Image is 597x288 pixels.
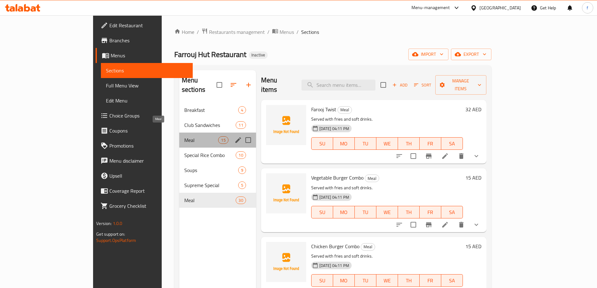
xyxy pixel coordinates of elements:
span: 1.0.0 [113,219,123,228]
button: export [451,49,491,60]
span: Version: [96,219,112,228]
span: Menus [280,28,294,36]
span: Breakfast [184,106,238,114]
span: [DATE] 04:11 PM [317,194,352,200]
a: Menu disclaimer [96,153,193,168]
div: Menu-management [411,4,450,12]
span: Choice Groups [109,112,188,119]
p: Served with fries and soft drinks. [311,115,463,123]
span: 15 [218,137,228,143]
button: FR [420,137,441,150]
span: Menus [111,52,188,59]
li: / [197,28,199,36]
button: TH [398,274,420,287]
span: Meal [338,106,352,113]
button: SU [311,274,333,287]
span: Upsell [109,172,188,180]
span: Sections [301,28,319,36]
div: Soups9 [179,163,256,178]
a: Coupons [96,123,193,138]
svg: Show Choices [473,152,480,160]
div: Meal [184,196,236,204]
a: Promotions [96,138,193,153]
span: Full Menu View [106,82,188,89]
span: Add item [390,80,410,90]
nav: breadcrumb [174,28,491,36]
span: f [587,4,588,11]
div: [GEOGRAPHIC_DATA] [479,4,521,11]
div: Meal30 [179,193,256,208]
button: MO [333,137,355,150]
button: WE [376,137,398,150]
button: import [408,49,448,60]
li: / [296,28,299,36]
span: Manage items [440,77,481,93]
span: Supreme Special [184,181,238,189]
span: Coupons [109,127,188,134]
span: Sections [106,67,188,74]
button: SA [441,137,463,150]
img: Vegetable Burger Combo [266,173,306,213]
button: Branch-specific-item [421,217,436,232]
nav: Menu sections [179,100,256,210]
button: delete [454,217,469,232]
a: Coverage Report [96,183,193,198]
button: delete [454,149,469,164]
a: Sections [101,63,193,78]
span: TH [401,208,417,217]
div: Supreme Special5 [179,178,256,193]
input: search [301,80,375,91]
span: Select section [377,78,390,92]
button: sort-choices [392,217,407,232]
button: Branch-specific-item [421,149,436,164]
span: Inactive [249,52,268,58]
span: Select all sections [213,78,226,92]
span: Restaurants management [209,28,265,36]
span: SU [314,208,331,217]
span: [DATE] 04:11 PM [317,263,352,269]
a: Grocery Checklist [96,198,193,213]
span: Coverage Report [109,187,188,195]
div: Meal15edit [179,133,256,148]
div: Special Rice Combo10 [179,148,256,163]
button: Sort [412,80,433,90]
a: Edit Menu [101,93,193,108]
span: 30 [236,197,245,203]
a: Edit menu item [441,221,449,228]
button: SU [311,137,333,150]
button: WE [376,206,398,218]
a: Edit Restaurant [96,18,193,33]
h2: Menu sections [182,76,217,94]
span: 4 [238,107,246,113]
span: 10 [236,152,245,158]
div: Meal [361,243,375,251]
span: Chicken Burger Combo [311,242,359,251]
span: FR [422,276,439,285]
span: Sort sections [226,77,241,92]
span: Promotions [109,142,188,149]
button: show more [469,217,484,232]
a: Branches [96,33,193,48]
span: FR [422,139,439,148]
button: SU [311,206,333,218]
button: Add section [241,77,256,92]
button: TH [398,206,420,218]
span: Edit Restaurant [109,22,188,29]
span: 11 [236,122,245,128]
span: TH [401,139,417,148]
div: items [238,181,246,189]
span: Add [391,81,408,89]
span: Meal [361,243,375,250]
div: items [238,106,246,114]
button: TU [355,206,376,218]
span: Farooj Twist [311,105,336,114]
div: items [236,121,246,129]
h2: Menu items [261,76,294,94]
span: MO [336,139,352,148]
span: Meal [184,136,218,144]
div: items [238,166,246,174]
h6: 32 AED [465,105,481,114]
button: FR [420,274,441,287]
span: Farrouj Hut Restaurant [174,47,246,61]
